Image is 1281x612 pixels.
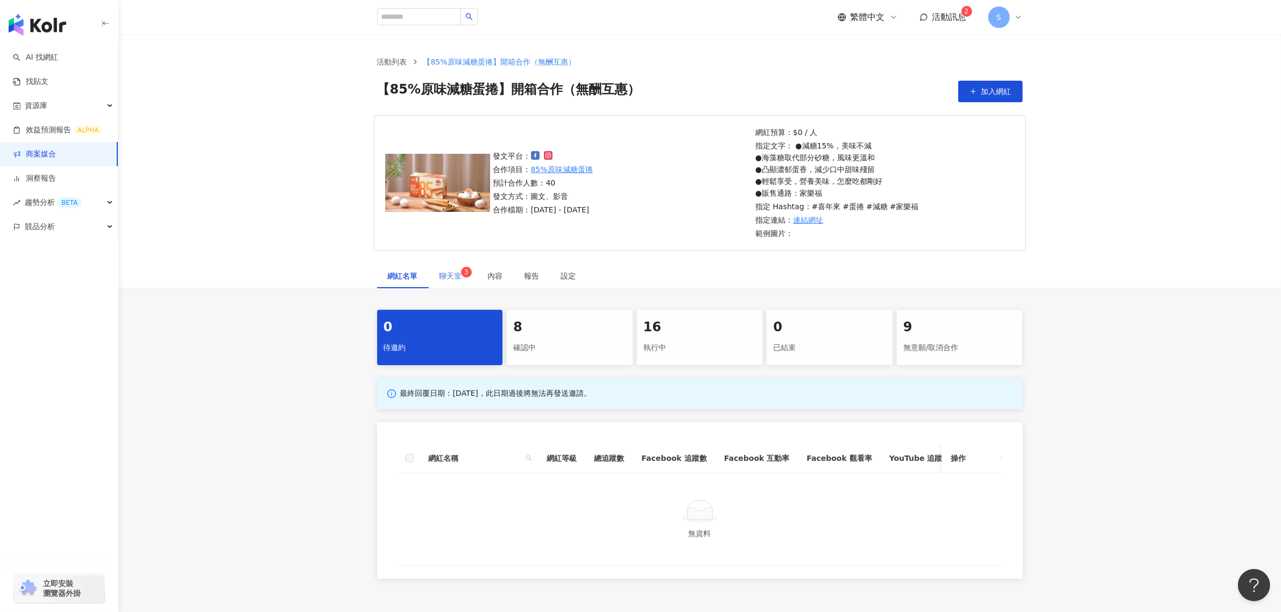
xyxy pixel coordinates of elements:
[493,204,593,216] p: 合作檔期：[DATE] - [DATE]
[942,444,1001,473] th: 操作
[386,388,398,400] span: info-circle
[843,201,864,212] p: #蛋捲
[429,452,521,464] span: 網紅名稱
[773,339,886,357] div: 已結束
[13,173,56,184] a: 洞察報告
[423,58,576,66] span: 【85%原味減糖蛋捲】開箱合作（無酬互惠）
[25,190,82,215] span: 趨勢分析
[881,444,959,473] th: YouTube 追蹤數
[375,56,409,68] a: 活動列表
[586,444,633,473] th: 總追蹤數
[43,579,81,598] span: 立即安裝 瀏覽器外掛
[493,177,593,189] p: 預計合作人數：40
[903,318,1016,337] div: 9
[633,444,716,473] th: Facebook 追蹤數
[13,52,58,63] a: searchAI 找網紅
[961,6,972,17] sup: 2
[513,339,626,357] div: 確認中
[798,444,880,473] th: Facebook 觀看率
[385,154,490,212] img: 85%原味減糖蛋捲
[412,528,988,539] div: 無資料
[493,150,593,162] p: 發文平台：
[13,149,56,160] a: 商案媒合
[755,201,919,212] p: 指定 Hashtag：
[996,11,1001,23] span: S
[464,268,469,276] span: 3
[25,215,55,239] span: 競品分析
[14,574,104,603] a: chrome extension立即安裝 瀏覽器外掛
[755,126,919,138] p: 網紅預算：$0 / 人
[13,76,48,87] a: 找貼文
[9,14,66,35] img: logo
[643,339,756,357] div: 執行中
[981,87,1011,96] span: 加入網紅
[493,190,593,202] p: 發文方式：圖文、影音
[965,8,969,15] span: 2
[755,140,919,199] p: 指定文字： ●減糖15%，美味不減 ●海藻糖取代部分砂糖，風味更溫和 ●凸顯濃郁蛋香，減少口中甜味殘留 ●輕鬆享受，營養美味，怎麼吃都剛好 ●販售通路：家樂福
[384,318,497,337] div: 0
[384,339,497,357] div: 待邀約
[531,163,593,175] a: 85%原味減糖蛋捲
[25,94,47,118] span: 資源庫
[57,197,82,208] div: BETA
[400,388,591,399] p: 最終回覆日期：[DATE]，此日期過後將無法再發送邀請。
[851,11,885,23] span: 繁體中文
[461,267,472,277] sup: 3
[793,214,823,226] a: 連結網址
[1238,569,1270,601] iframe: Help Scout Beacon - Open
[890,201,919,212] p: #家樂福
[755,214,919,226] p: 指定連結：
[13,199,20,207] span: rise
[643,318,756,337] div: 16
[561,270,576,282] div: 設定
[958,81,1023,102] button: 加入網紅
[513,318,626,337] div: 8
[440,272,466,280] span: 聊天室
[523,450,534,466] span: search
[488,270,503,282] div: 內容
[17,580,38,597] img: chrome extension
[866,201,888,212] p: #減糖
[526,455,532,461] span: search
[13,125,103,136] a: 效益預測報告ALPHA
[465,13,473,20] span: search
[525,270,540,282] div: 報告
[932,12,967,22] span: 活動訊息
[773,318,886,337] div: 0
[539,444,586,473] th: 網紅等級
[377,81,640,102] span: 【85%原味減糖蛋捲】開箱合作（無酬互惠）
[388,270,418,282] div: 網紅名單
[812,201,841,212] p: #喜年來
[493,163,593,175] p: 合作項目：
[716,444,798,473] th: Facebook 互動率
[755,227,919,239] p: 範例圖片：
[903,339,1016,357] div: 無意願/取消合作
